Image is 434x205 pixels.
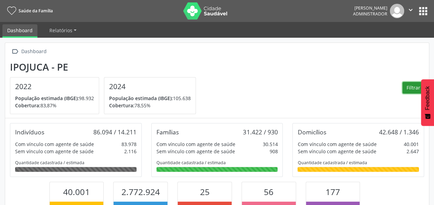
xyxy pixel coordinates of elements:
[20,47,48,57] div: Dashboard
[269,148,278,155] div: 908
[407,6,414,14] i: 
[15,82,94,91] h4: 2022
[10,47,48,57] a:  Dashboard
[297,128,326,136] div: Domicílios
[5,5,53,16] a: Saúde da Família
[264,186,273,197] span: 56
[15,95,79,101] span: População estimada (IBGE):
[156,128,179,136] div: Famílias
[49,27,72,34] span: Relatórios
[15,95,94,102] p: 98.932
[407,148,419,155] div: 2.647
[124,148,137,155] div: 2.116
[45,24,81,36] a: Relatórios
[15,160,137,166] div: Quantidade cadastrada / estimada
[156,160,278,166] div: Quantidade cadastrada / estimada
[243,128,278,136] div: 31.422 / 930
[200,186,209,197] span: 25
[15,102,94,109] p: 83,87%
[109,82,191,91] h4: 2024
[15,148,94,155] div: Sem vínculo com agente de saúde
[402,82,424,94] button: Filtrar
[404,141,419,148] div: 40.001
[93,128,137,136] div: 86.094 / 14.211
[421,79,434,126] button: Feedback - Mostrar pesquisa
[353,11,387,17] span: Administrador
[156,148,235,155] div: Sem vínculo com agente de saúde
[326,186,340,197] span: 177
[10,61,201,73] div: Ipojuca - PE
[109,102,134,109] span: Cobertura:
[19,8,53,14] span: Saúde da Família
[15,102,40,109] span: Cobertura:
[15,141,94,148] div: Com vínculo com agente de saúde
[156,141,235,148] div: Com vínculo com agente de saúde
[390,4,404,18] img: img
[379,128,419,136] div: 42.648 / 1.346
[109,102,191,109] p: 78,55%
[121,186,160,197] span: 2.772.924
[297,141,376,148] div: Com vínculo com agente de saúde
[297,148,376,155] div: Sem vínculo com agente de saúde
[353,5,387,11] div: [PERSON_NAME]
[109,95,191,102] p: 105.638
[63,186,90,197] span: 40.001
[417,5,429,17] button: apps
[297,160,419,166] div: Quantidade cadastrada / estimada
[109,95,173,101] span: População estimada (IBGE):
[15,128,44,136] div: Indivíduos
[424,86,431,110] span: Feedback
[404,4,417,18] button: 
[262,141,278,148] div: 30.514
[10,47,20,57] i: 
[2,24,37,38] a: Dashboard
[121,141,137,148] div: 83.978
